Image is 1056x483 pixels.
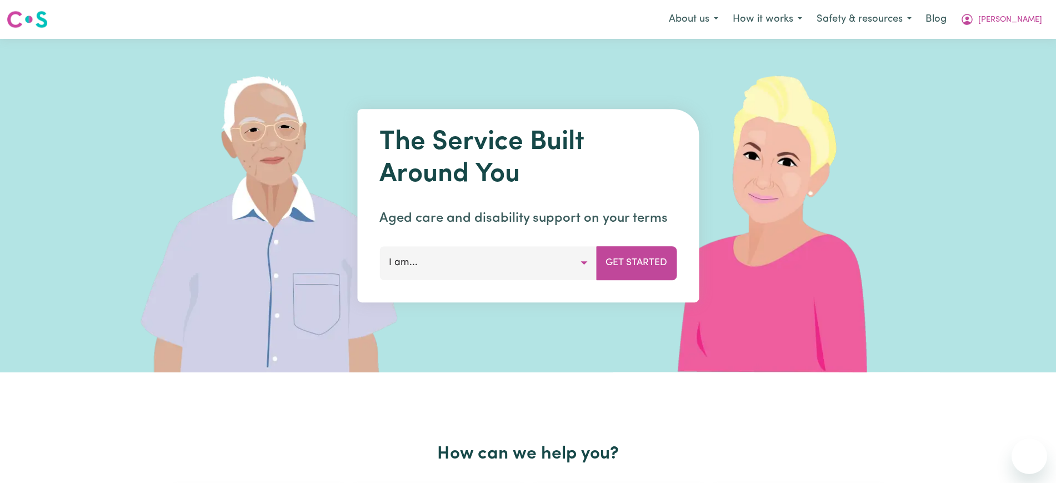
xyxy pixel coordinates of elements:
button: I am... [379,246,597,280]
a: Careseekers logo [7,7,48,32]
h2: How can we help you? [168,444,888,465]
p: Aged care and disability support on your terms [379,208,677,228]
button: Safety & resources [809,8,919,31]
button: Get Started [596,246,677,280]
span: [PERSON_NAME] [978,14,1042,26]
a: Blog [919,7,953,32]
img: Careseekers logo [7,9,48,29]
button: About us [662,8,725,31]
button: How it works [725,8,809,31]
iframe: Button to launch messaging window [1012,439,1047,474]
button: My Account [953,8,1049,31]
h1: The Service Built Around You [379,127,677,191]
